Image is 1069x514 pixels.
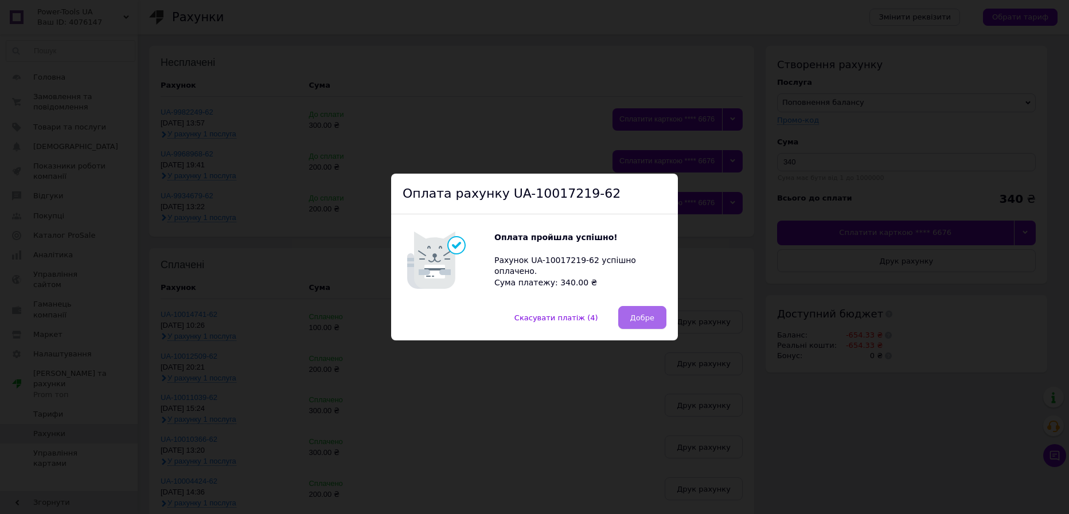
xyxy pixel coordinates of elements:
[514,313,598,322] span: Скасувати платіж (4)
[494,232,666,288] div: Рахунок UA-10017219-62 успішно оплачено. Сума платежу: 340.00 ₴
[618,306,666,329] button: Добре
[502,306,610,329] button: Скасувати платіж (4)
[403,226,494,295] img: Котик говорить Оплата пройшла успішно!
[391,174,678,215] div: Оплата рахунку UA-10017219-62
[630,313,654,322] span: Добре
[494,233,618,242] b: Оплата пройшла успішно!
